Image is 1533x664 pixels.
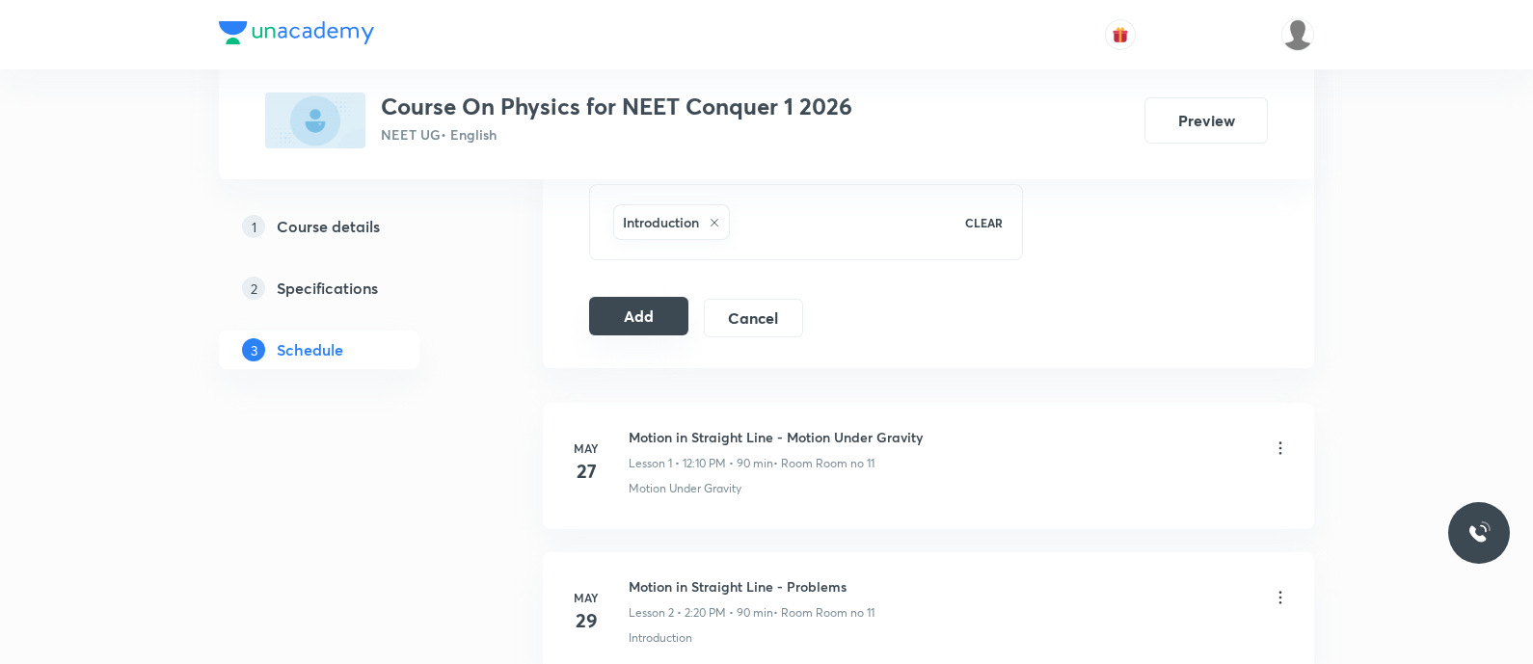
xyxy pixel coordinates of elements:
button: Cancel [704,299,803,337]
p: Introduction [629,629,692,647]
img: Company Logo [219,21,374,44]
img: P Antony [1281,18,1314,51]
h5: Schedule [277,338,343,361]
p: 1 [242,215,265,238]
img: avatar [1112,26,1129,43]
h6: Introduction [623,212,699,232]
p: CLEAR [965,214,1003,231]
p: • Room Room no 11 [773,455,874,472]
p: Lesson 2 • 2:20 PM • 90 min [629,604,773,622]
button: avatar [1105,19,1136,50]
h6: May [567,439,605,457]
a: 1Course details [219,207,481,246]
button: Add [589,297,688,335]
h5: Specifications [277,277,378,300]
p: Lesson 1 • 12:10 PM • 90 min [629,455,773,472]
h3: Course On Physics for NEET Conquer 1 2026 [381,93,852,120]
a: 2Specifications [219,269,481,307]
h6: May [567,589,605,606]
a: Company Logo [219,21,374,49]
p: • Room Room no 11 [773,604,874,622]
p: 3 [242,338,265,361]
h4: 29 [567,606,605,635]
h6: Motion in Straight Line - Problems [629,576,874,597]
img: ttu [1467,521,1491,544]
p: 2 [242,277,265,300]
h5: Course details [277,215,380,238]
img: C3EDFED5-3A61-463D-985A-D7E1FD61E8ED_plus.png [265,93,365,148]
h6: Motion in Straight Line - Motion Under Gravity [629,427,923,447]
h4: 27 [567,457,605,486]
p: Motion Under Gravity [629,480,741,497]
p: NEET UG • English [381,124,852,145]
button: Preview [1144,97,1268,144]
